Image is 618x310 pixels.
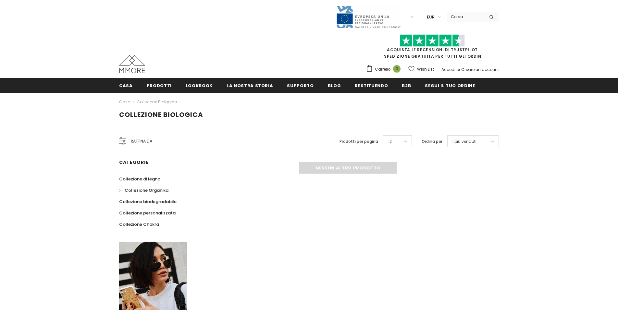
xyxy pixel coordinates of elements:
span: SPEDIZIONE GRATUITA PER TUTTI GLI ORDINI [366,37,499,59]
a: Wish List [408,63,434,75]
a: Collezione di legno [119,173,160,185]
span: Collezione personalizzata [119,210,176,216]
a: Restituendo [355,78,388,93]
span: or [456,67,460,72]
a: B2B [402,78,411,93]
span: Collezione di legno [119,176,160,182]
a: Collezione personalizzata [119,207,176,219]
label: Prodotti per pagina [340,138,378,145]
span: Restituendo [355,83,388,89]
input: Search Site [447,12,484,21]
span: Collezione biodegradabile [119,199,177,205]
a: Collezione biodegradabile [119,196,177,207]
span: Raffina da [131,138,152,145]
span: EUR [427,14,435,20]
span: Carrello [375,66,390,73]
a: Segui il tuo ordine [425,78,475,93]
span: 0 [393,65,401,73]
span: B2B [402,83,411,89]
a: Accedi [441,67,455,72]
span: I più venduti [452,138,476,145]
a: Carrello 0 [366,64,404,74]
span: 12 [388,138,392,145]
span: Wish List [417,66,434,73]
a: supporto [287,78,314,93]
a: Javni Razpis [336,14,401,19]
span: Categorie [119,159,148,166]
img: Fidati di Pilot Stars [400,34,465,47]
a: Acquista le recensioni di TrustPilot [387,47,478,52]
a: Lookbook [186,78,213,93]
a: La nostra storia [227,78,273,93]
span: Prodotti [147,83,172,89]
a: Collezione biologica [137,99,177,105]
a: Casa [119,78,133,93]
a: Collezione Organika [119,185,168,196]
span: supporto [287,83,314,89]
span: Lookbook [186,83,213,89]
img: Javni Razpis [336,5,401,29]
a: Blog [328,78,341,93]
span: Casa [119,83,133,89]
a: Prodotti [147,78,172,93]
span: Collezione Organika [125,187,168,193]
span: Segui il tuo ordine [425,83,475,89]
label: Ordina per [422,138,442,145]
a: Collezione Chakra [119,219,159,230]
span: Collezione Chakra [119,221,159,227]
span: Collezione biologica [119,110,203,119]
a: Casa [119,98,130,106]
span: Blog [328,83,341,89]
span: La nostra storia [227,83,273,89]
img: Casi MMORE [119,55,145,73]
a: Creare un account [461,67,499,72]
